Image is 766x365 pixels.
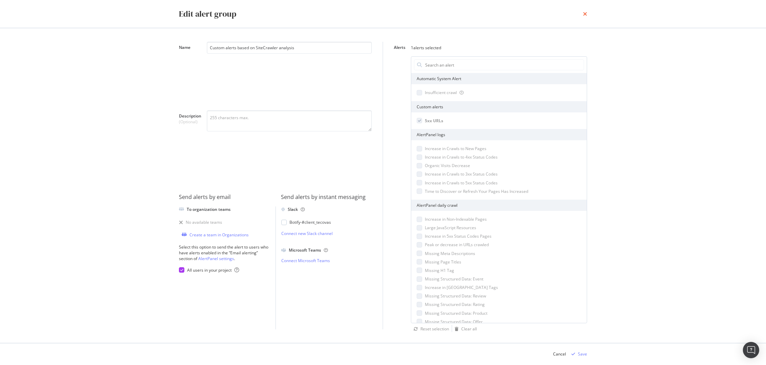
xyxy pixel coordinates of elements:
[425,163,470,168] span: Organic Visits Decrease
[281,231,372,236] a: Connect new Slack channel
[425,233,492,239] span: Increase in 5xx Status Codes Pages
[411,129,587,140] div: AlertPanel logs
[289,219,331,225] div: Botify - #client_tecovas
[179,244,270,261] div: Select this option to send the alert to users who have alerts enabled in the “Email alerting” sec...
[420,326,449,332] div: Reset selection
[425,259,461,265] span: Missing Page Titles
[425,180,498,186] span: Increase in Crawls to 5xx Status Codes
[425,276,483,282] span: Missing Structured Data: Event
[411,73,587,84] div: Automatic System Alert
[425,310,487,316] span: Missing Structured Data: Product
[411,200,587,211] div: AlertPanel daily crawl
[288,206,305,212] div: Slack
[187,206,231,212] div: To organization teams
[394,44,405,52] label: Alerts
[425,251,475,256] span: Missing Meta Descriptions
[425,171,498,177] span: Increase in Crawls to 3xx Status Codes
[411,325,449,333] button: Reset selection
[179,44,201,103] label: Name
[289,247,328,253] div: Microsoft Teams
[425,146,486,151] span: Increase in Crawls to New Pages
[569,349,587,360] button: Save
[425,225,476,231] span: Large JavaScript Resources
[187,267,232,273] span: All users in your project
[179,119,201,125] span: (Optional)
[578,351,587,357] div: Save
[425,118,443,124] span: 5xx URLs
[281,258,372,263] a: Connect Microsoft Teams
[281,193,372,201] div: Send alerts by instant messaging
[425,319,483,325] span: Missing Structured Data: Offer
[743,342,759,358] div: Open Intercom Messenger
[553,349,566,360] button: Cancel
[198,256,234,261] a: AlertPanel settings
[425,302,485,307] span: Missing Structured Data: Rating
[425,154,498,160] span: Increase in Crawls to 4xx Status Codes
[179,8,236,20] div: Edit alert group
[425,268,454,273] span: Missing H1 Tag
[425,188,528,194] span: Time to Discover or Refresh Your Pages Has Increased
[583,8,587,20] div: times
[179,231,249,239] button: Create a team in Organizations
[411,45,441,51] div: 1 alerts selected
[411,101,587,112] div: Custom alerts
[425,242,489,248] span: Peak or decrease in URLs crawled
[207,42,372,54] input: Name
[553,351,566,357] div: Cancel
[425,90,457,95] span: Insufficient crawl
[452,325,477,333] button: Clear all
[424,60,584,70] input: Search an alert
[425,285,498,290] span: Increase in [GEOGRAPHIC_DATA] Tags
[425,216,487,222] span: Increase in Non-Indexable Pages
[189,232,249,238] div: Create a team in Organizations
[179,113,201,119] span: Description
[461,326,477,332] div: Clear all
[186,219,222,225] div: No available teams
[425,293,486,299] span: Missing Structured Data: Review
[179,193,270,201] div: Send alerts by email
